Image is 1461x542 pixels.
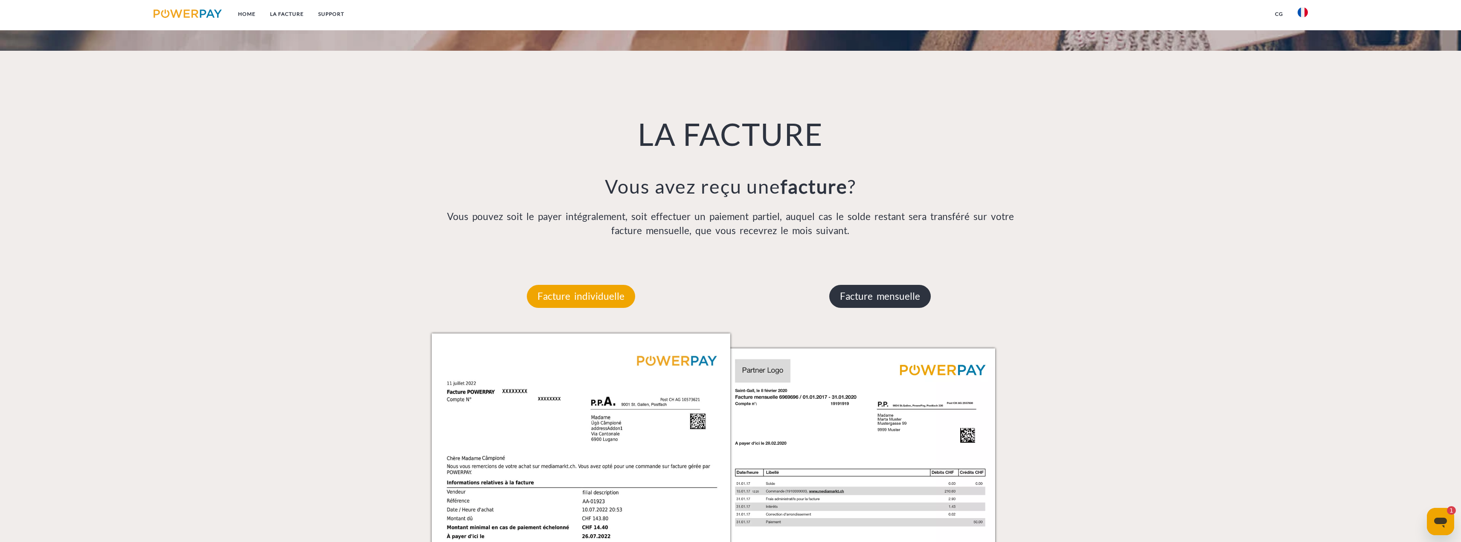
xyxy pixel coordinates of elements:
[1298,7,1308,17] img: fr
[154,9,222,18] img: logo-powerpay.svg
[432,174,1030,198] h3: Vous avez reçu une ?
[263,6,311,22] a: LA FACTURE
[1439,506,1456,515] iframe: Nombre de messages non lus
[432,115,1030,153] h1: LA FACTURE
[231,6,263,22] a: Home
[1268,6,1290,22] a: CG
[829,285,931,308] p: Facture mensuelle
[781,175,848,198] b: facture
[311,6,351,22] a: Support
[1427,508,1454,535] iframe: Bouton de lancement de la fenêtre de messagerie
[527,285,635,308] p: Facture individuelle
[432,209,1030,238] p: Vous pouvez soit le payer intégralement, soit effectuer un paiement partiel, auquel cas le solde ...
